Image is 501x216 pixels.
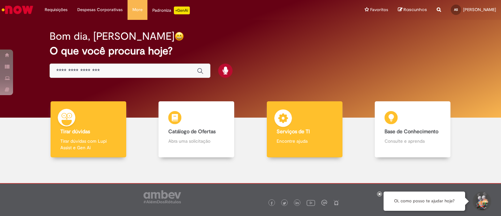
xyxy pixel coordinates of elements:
[472,192,491,211] button: Iniciar Conversa de Suporte
[283,202,286,205] img: logo_footer_twitter.png
[370,7,388,13] span: Favoritos
[34,101,143,158] a: Tirar dúvidas Tirar dúvidas com Lupi Assist e Gen Ai
[77,7,123,13] span: Despesas Corporativas
[296,201,299,205] img: logo_footer_linkedin.png
[463,7,496,12] span: [PERSON_NAME]
[307,198,315,207] img: logo_footer_youtube.png
[60,128,90,135] b: Tirar dúvidas
[132,7,143,13] span: More
[152,7,190,14] div: Padroniza
[321,200,327,206] img: logo_footer_workplace.png
[384,192,465,211] div: Oi, como posso te ajudar hoje?
[277,138,333,144] p: Encontre ajuda
[50,31,175,42] h2: Bom dia, [PERSON_NAME]
[168,138,224,144] p: Abra uma solicitação
[50,45,452,57] h2: O que você procura hoje?
[270,202,273,205] img: logo_footer_facebook.png
[60,138,116,151] p: Tirar dúvidas com Lupi Assist e Gen Ai
[250,101,359,158] a: Serviços de TI Encontre ajuda
[144,190,181,203] img: logo_footer_ambev_rotulo_gray.png
[174,7,190,14] p: +GenAi
[333,200,339,206] img: logo_footer_naosei.png
[385,128,438,135] b: Base de Conhecimento
[385,138,441,144] p: Consulte e aprenda
[359,101,467,158] a: Base de Conhecimento Consulte e aprenda
[45,7,68,13] span: Requisições
[1,3,34,16] img: ServiceNow
[168,128,216,135] b: Catálogo de Ofertas
[398,7,427,13] a: Rascunhos
[454,7,458,12] span: AS
[143,101,251,158] a: Catálogo de Ofertas Abra uma solicitação
[277,128,310,135] b: Serviços de TI
[175,32,184,41] img: happy-face.png
[403,7,427,13] span: Rascunhos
